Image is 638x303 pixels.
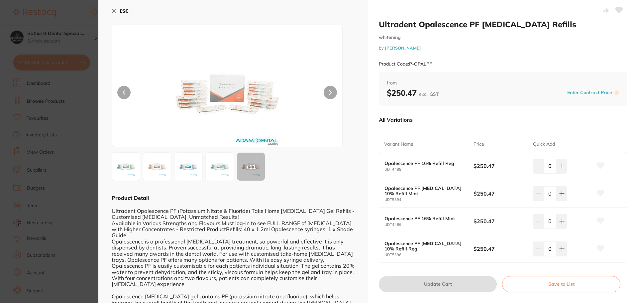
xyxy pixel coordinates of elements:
[112,195,149,201] b: Product Detail
[379,116,413,123] p: All Variations
[384,141,413,148] p: Variant Name
[384,198,474,202] small: UDT5394
[237,153,265,181] div: + 11
[384,241,465,251] b: Opalescence PF [MEDICAL_DATA] 10% Refill Reg
[387,80,619,86] span: from
[120,8,129,14] b: ESC
[387,88,439,98] b: $250.47
[379,61,432,67] small: Product Code: P-OPALPF
[384,161,465,166] b: Opalescence PF 16% Refill Reg
[614,90,619,95] label: i
[384,253,474,257] small: UDT5396
[533,141,555,148] p: Quick Add
[502,276,620,292] button: Save to List
[384,186,465,196] b: Opalescence PF [MEDICAL_DATA] 10% Refill Mint
[379,276,497,292] button: Update Cart
[384,223,474,227] small: UDT4486
[237,152,265,181] button: +11
[379,35,627,40] small: whitening
[474,245,527,252] b: $250.47
[208,155,232,179] img: OTQuanBn
[384,167,474,172] small: UDT4488
[565,89,614,96] button: Enter Contract Price
[474,162,527,170] b: $250.47
[379,19,627,29] h2: Ultradent Opalescence PF [MEDICAL_DATA] Refills
[145,155,169,179] img: ODcuanBn
[474,218,527,225] b: $250.47
[384,216,465,221] b: Opalescence PF 16% Refill Mint
[419,91,439,97] span: excl. GST
[114,155,138,179] img: ODYuanBn
[379,46,627,51] small: by
[176,155,200,179] img: ODguanBn
[474,141,484,148] p: Price
[385,45,421,51] a: [PERSON_NAME]
[112,5,129,17] button: ESC
[158,42,296,147] img: ODcuanBn
[474,190,527,197] b: $250.47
